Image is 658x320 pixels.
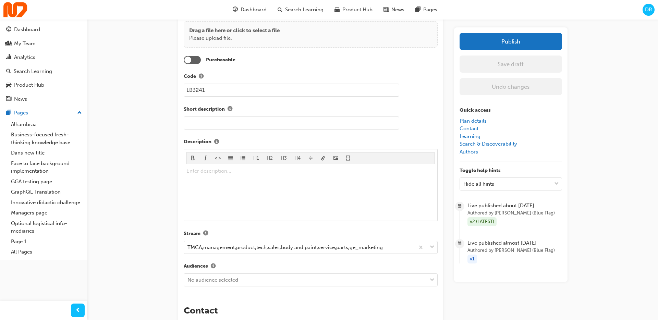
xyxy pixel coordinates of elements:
[3,51,85,64] a: Analytics
[8,247,85,257] a: All Pages
[645,6,652,14] span: DR
[8,187,85,197] a: GraphQL Translation
[467,255,477,264] div: v1
[189,27,280,35] p: Drag a file here or click to select a file
[225,105,235,114] button: Short description
[214,139,219,145] span: info-icon
[211,138,222,147] button: Description
[8,218,85,236] a: Optional logistical info-mediaries
[206,56,235,64] label: Purchasable
[321,156,326,162] span: link-icon
[6,41,11,47] span: people-icon
[460,125,478,132] a: Contact
[305,152,317,164] button: divider-icon
[3,79,85,91] a: Product Hub
[467,217,497,226] div: v2 (LATEST)
[75,306,81,315] span: prev-icon
[463,180,494,188] div: Hide all hints
[184,21,438,48] div: Drag a file here or click to select a filePlease upload file.
[8,148,85,158] a: Dans new title
[241,156,245,162] span: format_ol-icon
[460,167,562,175] p: Toggle help hints
[14,95,27,103] div: News
[8,208,85,218] a: Managers page
[14,67,52,75] div: Search Learning
[329,3,378,17] a: car-iconProduct Hub
[8,236,85,247] a: Page 1
[272,3,329,17] a: search-iconSearch Learning
[277,152,291,164] button: H3
[3,2,27,17] img: Trak
[346,156,351,162] span: video-icon
[467,209,562,217] span: Authored by [PERSON_NAME] (Blue Flag)
[430,243,435,252] span: down-icon
[184,72,438,81] label: Code
[8,119,85,130] a: Alhambraa
[187,244,383,251] div: TMCA,management,product,tech,sales,body and paint,service,parts,ge_marketing
[191,156,195,162] span: format_bold-icon
[14,81,44,89] div: Product Hub
[184,262,208,270] span: Audiences
[3,107,85,119] button: Pages
[460,56,562,73] button: Save draft
[6,69,11,75] span: search-icon
[460,133,480,139] a: Learning
[467,202,562,210] span: Live published about [DATE]
[189,34,280,42] p: Please upload file.
[6,27,11,33] span: guage-icon
[77,109,82,118] span: up-icon
[3,22,85,107] button: DashboardMy TeamAnalyticsSearch LearningProduct HubNews
[458,202,462,211] span: calendar-icon
[6,96,11,102] span: news-icon
[216,156,220,162] span: format_monospace-icon
[391,6,404,14] span: News
[3,65,85,78] a: Search Learning
[3,93,85,106] a: News
[14,109,28,117] div: Pages
[187,152,199,164] button: format_bold-icon
[460,149,478,155] a: Authors
[203,156,208,162] span: format_italic-icon
[285,6,324,14] span: Search Learning
[184,138,438,147] label: Description
[317,152,330,164] button: link-icon
[3,23,85,36] a: Dashboard
[430,276,435,285] span: down-icon
[249,152,263,164] button: H1
[208,262,218,271] button: Audiences
[410,3,443,17] a: pages-iconPages
[291,152,305,164] button: H4
[237,152,249,164] button: format_ol-icon
[200,229,211,238] button: Stream
[227,3,272,17] a: guage-iconDashboard
[14,53,35,61] div: Analytics
[203,231,208,237] span: info-icon
[3,37,85,50] a: My Team
[196,72,206,81] button: Code
[467,247,562,255] span: Authored by [PERSON_NAME] (Blue Flag)
[458,239,462,248] span: calendar-icon
[233,5,238,14] span: guage-icon
[333,156,338,162] span: image-icon
[460,107,562,114] p: Quick access
[554,180,559,188] span: down-icon
[460,78,562,95] button: Undo changes
[460,118,487,124] a: Plan details
[212,152,224,164] button: format_monospace-icon
[8,130,85,148] a: Business-focused fresh-thinking knowledge base
[467,239,562,247] span: Live published almost [DATE]
[14,26,40,34] div: Dashboard
[6,54,11,61] span: chart-icon
[8,158,85,176] a: Face to face background implementation
[6,82,11,88] span: car-icon
[14,40,36,48] div: My Team
[184,229,438,238] label: Stream
[308,156,313,162] span: divider-icon
[187,276,238,284] div: No audience selected
[278,5,282,14] span: search-icon
[228,156,233,162] span: format_ul-icon
[211,264,216,270] span: info-icon
[378,3,410,17] a: news-iconNews
[342,6,373,14] span: Product Hub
